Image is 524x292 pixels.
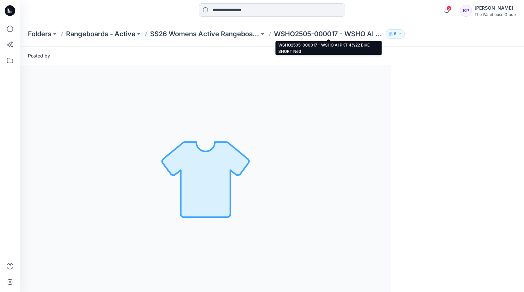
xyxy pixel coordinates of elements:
[159,132,252,225] img: No Outline
[386,29,405,39] button: 8
[28,29,51,39] a: Folders
[66,29,135,39] a: Rangeboards - Active
[28,52,50,59] span: Posted by
[460,5,472,17] div: KP
[475,12,516,17] div: The Warehouse Group
[475,4,516,12] div: [PERSON_NAME]
[150,29,259,39] a: SS26 Womens Active Rangeboard
[446,6,452,11] span: 5
[274,29,383,39] p: WSHO2505-000017 - WSHO AI PKT 4%22 BIKE SHORT Nett
[394,30,396,38] p: 8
